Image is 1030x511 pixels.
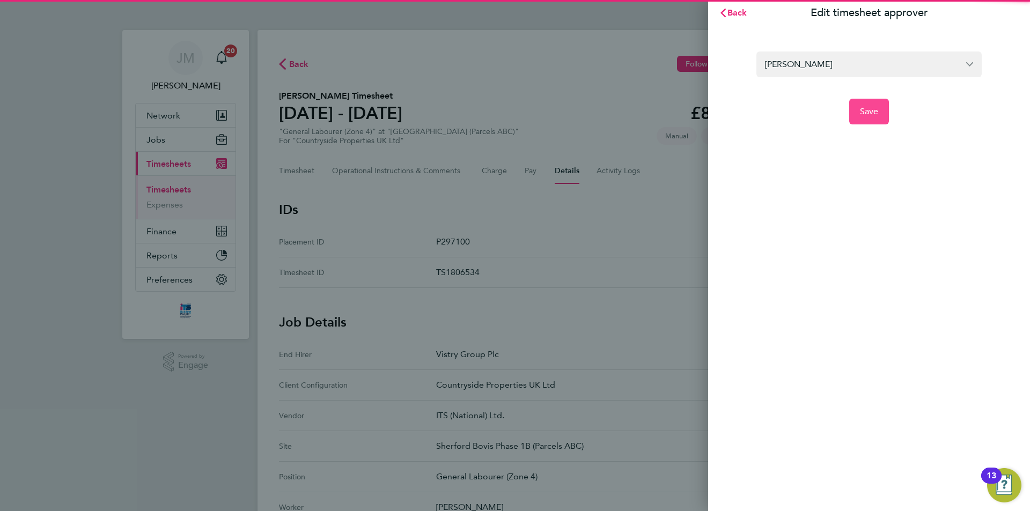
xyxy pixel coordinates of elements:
span: Save [860,106,879,117]
input: Select an approver [756,51,982,77]
p: Edit timesheet approver [811,5,928,20]
button: Back [708,2,758,24]
button: Save [849,99,889,124]
button: Open Resource Center, 13 new notifications [987,468,1021,502]
span: Back [727,8,747,18]
div: 13 [987,476,996,490]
